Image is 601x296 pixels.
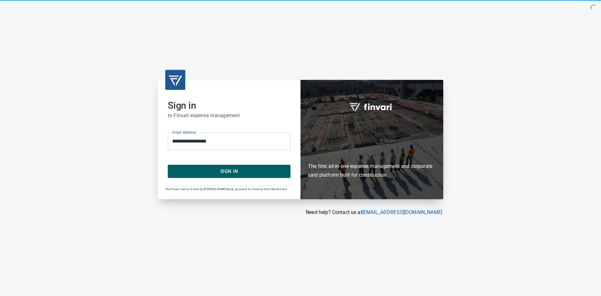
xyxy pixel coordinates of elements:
h2: Sign in [168,100,290,111]
div: Finvari [300,80,443,199]
button: Sign In [168,165,290,178]
h6: to Finvari expense management [168,111,290,120]
span: Sign In [175,167,284,175]
img: fullword_logo_white.png [348,100,395,114]
img: transparent_logo.png [168,72,183,87]
span: The Finvari card is issued by [PERSON_NAME] Bank, pursuant to a license from Mastercard [165,188,287,191]
p: Need help? Contact us at [158,209,442,216]
a: [EMAIL_ADDRESS][DOMAIN_NAME] [362,209,442,215]
h6: The first all-in-one expense management and corporate card platform built for construction. [308,126,436,180]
